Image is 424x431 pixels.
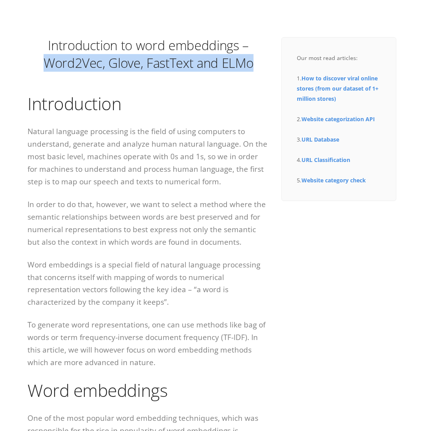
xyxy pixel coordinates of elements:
[27,319,270,369] p: To generate word representations, one can use methods like bag of words or term frequency-inverse...
[27,258,270,309] p: Word embeddings is a special field of natural language processing that concerns itself with mappi...
[302,136,340,143] a: URL Database
[27,125,270,188] p: Natural language processing is the field of using computers to understand, generate and analyze h...
[27,379,270,402] h1: Word embeddings
[297,75,379,102] a: How to discover viral online stores (from our dataset of 1+ million stores)
[302,156,351,164] a: URL Classification
[302,115,375,123] a: Website categorization API
[27,92,270,115] h1: Introduction
[27,36,270,72] h1: Introduction to word embeddings – Word2Vec, Glove, FastText and ELMo
[297,53,381,185] div: Our most read articles: 1. 2. 3. 4. 5.
[302,176,366,184] a: Website category check
[27,198,270,248] p: In order to do that, however, we want to select a method where the semantic relationships between...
